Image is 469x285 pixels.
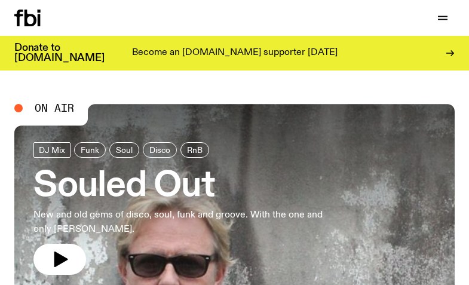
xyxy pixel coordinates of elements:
[33,142,70,158] a: DJ Mix
[180,142,209,158] a: RnB
[39,145,65,154] span: DJ Mix
[14,43,105,63] h3: Donate to [DOMAIN_NAME]
[33,142,339,275] a: Souled OutNew and old gems of disco, soul, funk and groove. With the one and only [PERSON_NAME].
[33,170,339,203] h3: Souled Out
[143,142,177,158] a: Disco
[74,142,106,158] a: Funk
[33,208,339,237] p: New and old gems of disco, soul, funk and groove. With the one and only [PERSON_NAME].
[81,145,99,154] span: Funk
[35,103,74,114] span: On Air
[187,145,203,154] span: RnB
[149,145,170,154] span: Disco
[116,145,133,154] span: Soul
[132,48,338,59] p: Become an [DOMAIN_NAME] supporter [DATE]
[109,142,139,158] a: Soul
